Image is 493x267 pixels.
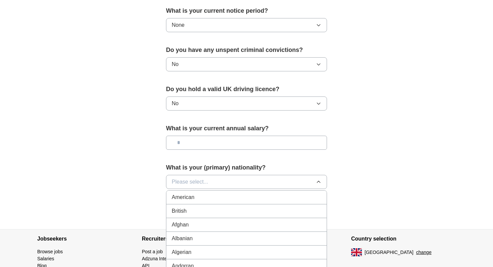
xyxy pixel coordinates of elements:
[166,18,327,32] button: None
[166,57,327,71] button: No
[172,221,189,229] span: Afghan
[172,235,193,243] span: Albanian
[166,175,327,189] button: Please select...
[166,6,327,15] label: What is your current notice period?
[172,193,195,201] span: American
[142,249,163,254] a: Post a job
[166,96,327,111] button: No
[172,21,184,29] span: None
[142,256,183,261] a: Adzuna Intelligence
[172,99,178,108] span: No
[172,178,208,186] span: Please select...
[37,256,54,261] a: Salaries
[365,249,414,256] span: [GEOGRAPHIC_DATA]
[37,249,63,254] a: Browse jobs
[166,163,327,172] label: What is your (primary) nationality?
[351,248,362,256] img: UK flag
[172,248,191,256] span: Algerian
[416,249,432,256] button: change
[166,46,327,55] label: Do you have any unspent criminal convictions?
[172,207,186,215] span: British
[172,60,178,68] span: No
[166,124,327,133] label: What is your current annual salary?
[351,229,456,248] h4: Country selection
[166,85,327,94] label: Do you hold a valid UK driving licence?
